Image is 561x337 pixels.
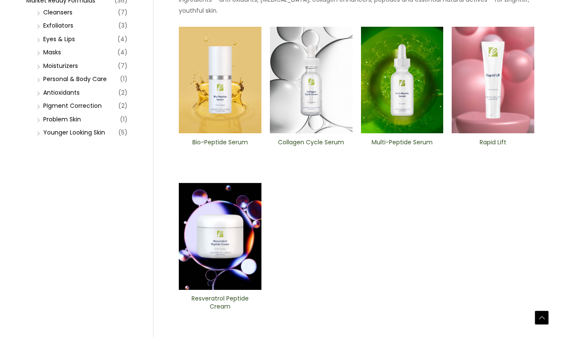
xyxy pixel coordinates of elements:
span: (2) [118,87,128,98]
span: (7) [118,6,128,18]
img: Multi-Peptide ​Serum [361,27,444,134]
span: (2) [118,100,128,112]
a: Resveratrol Peptide Cream [186,295,254,314]
a: Eyes & Lips [43,35,75,43]
span: (3) [118,20,128,31]
a: Masks [43,48,61,56]
img: Rapid Lift [452,27,534,134]
h2: Bio-Peptide ​Serum [186,138,254,154]
a: Multi-Peptide Serum [368,138,436,157]
a: Problem Skin [43,115,81,124]
a: Bio-Peptide ​Serum [186,138,254,157]
img: Collagen Cycle Serum [270,27,353,134]
img: Resveratrol ​Peptide Cream [179,183,261,290]
a: Moisturizers [43,62,78,70]
a: Rapid Lift [459,138,527,157]
h2: Rapid Lift [459,138,527,154]
a: PIgment Correction [43,101,102,110]
span: (1) [120,113,128,125]
span: (7) [118,60,128,72]
h2: Resveratrol Peptide Cream [186,295,254,311]
img: Bio-Peptide ​Serum [179,27,261,134]
a: Younger Looking Skin [43,128,105,137]
a: Cleansers [43,8,72,17]
h2: Collagen Cycle Serum [277,138,345,154]
span: (4) [117,33,128,45]
span: (1) [120,73,128,85]
h2: Multi-Peptide Serum [368,138,436,154]
span: (5) [118,126,128,138]
a: Collagen Cycle Serum [277,138,345,157]
a: Antioxidants [43,88,80,97]
span: (4) [117,46,128,58]
a: Personal & Body Care [43,75,107,83]
a: Exfoliators [43,21,73,30]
